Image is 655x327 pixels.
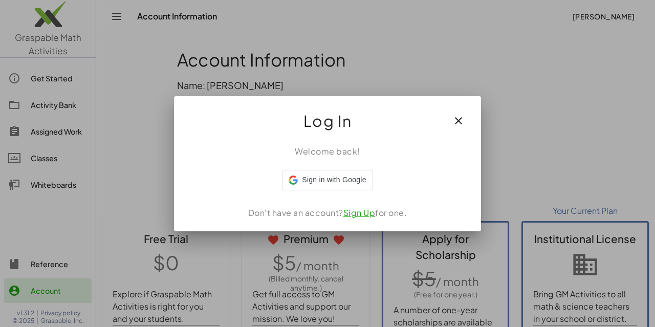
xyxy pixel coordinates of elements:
div: Welcome back! [186,145,469,158]
span: Sign in with Google [302,175,366,185]
a: Sign Up [343,207,376,218]
span: Log In [303,108,352,133]
div: Don't have an account? for one. [186,207,469,219]
div: Sign in with Google [282,170,373,190]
